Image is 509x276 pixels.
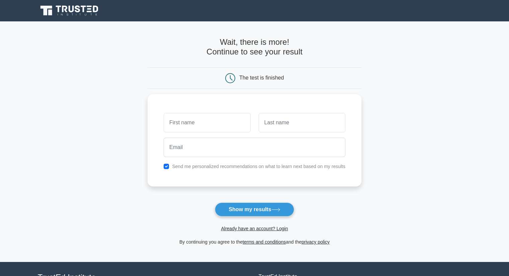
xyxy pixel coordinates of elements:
[215,202,294,217] button: Show my results
[164,113,250,132] input: First name
[164,138,345,157] input: Email
[172,164,345,169] label: Send me personalized recommendations on what to learn next based on my results
[221,226,288,231] a: Already have an account? Login
[302,239,330,245] a: privacy policy
[148,37,361,57] h4: Wait, there is more! Continue to see your result
[144,238,365,246] div: By continuing you agree to the and the
[239,75,284,81] div: The test is finished
[259,113,345,132] input: Last name
[243,239,286,245] a: terms and conditions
